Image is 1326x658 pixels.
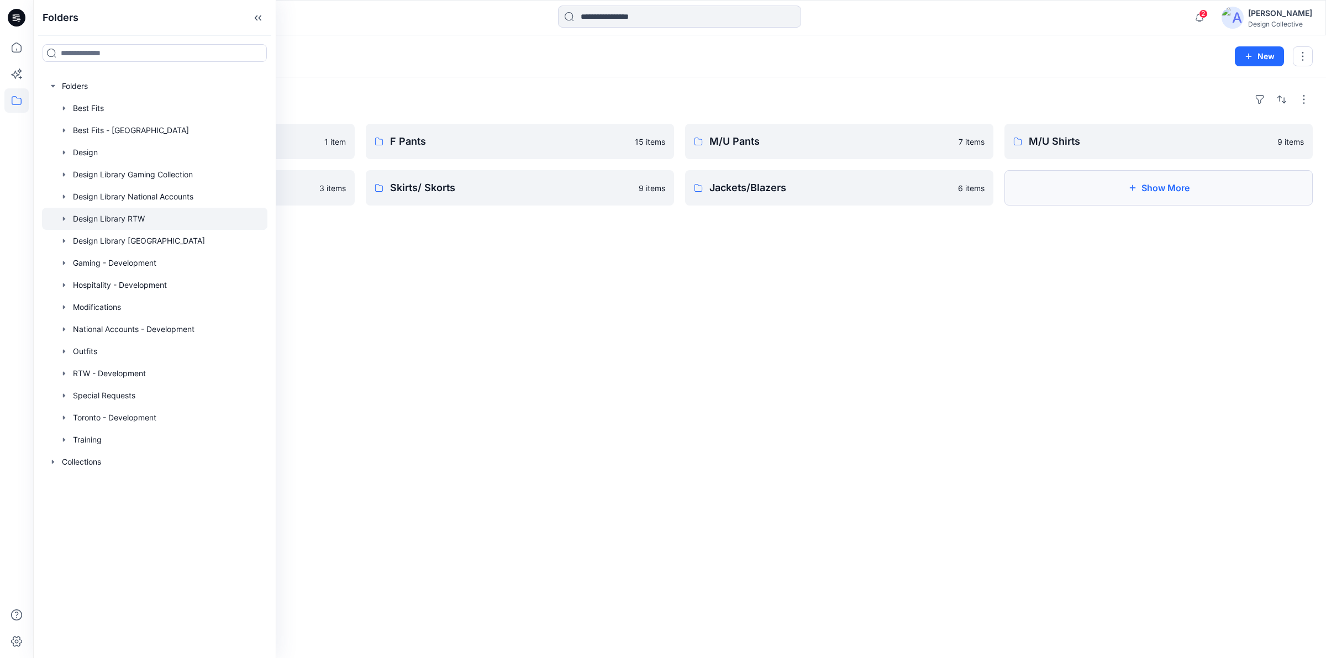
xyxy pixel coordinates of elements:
a: Skirts/ Skorts9 items [366,170,674,206]
p: 7 items [959,136,985,148]
a: F Pants15 items [366,124,674,159]
a: M/U Shirts9 items [1004,124,1313,159]
a: M/U Pants7 items [685,124,993,159]
p: 3 items [319,182,346,194]
p: 9 items [1277,136,1304,148]
div: Design Collective [1248,20,1312,28]
button: New [1235,46,1284,66]
p: 1 item [324,136,346,148]
a: Jackets/Blazers6 items [685,170,993,206]
img: avatar [1222,7,1244,29]
div: [PERSON_NAME] [1248,7,1312,20]
p: F Pants [390,134,628,149]
button: Show More [1004,170,1313,206]
p: Skirts/ Skorts [390,180,632,196]
p: M/U Pants [709,134,952,149]
p: 15 items [635,136,665,148]
p: 9 items [639,182,665,194]
p: 6 items [958,182,985,194]
span: 2 [1199,9,1208,18]
p: M/U Shirts [1029,134,1271,149]
p: Jackets/Blazers [709,180,951,196]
